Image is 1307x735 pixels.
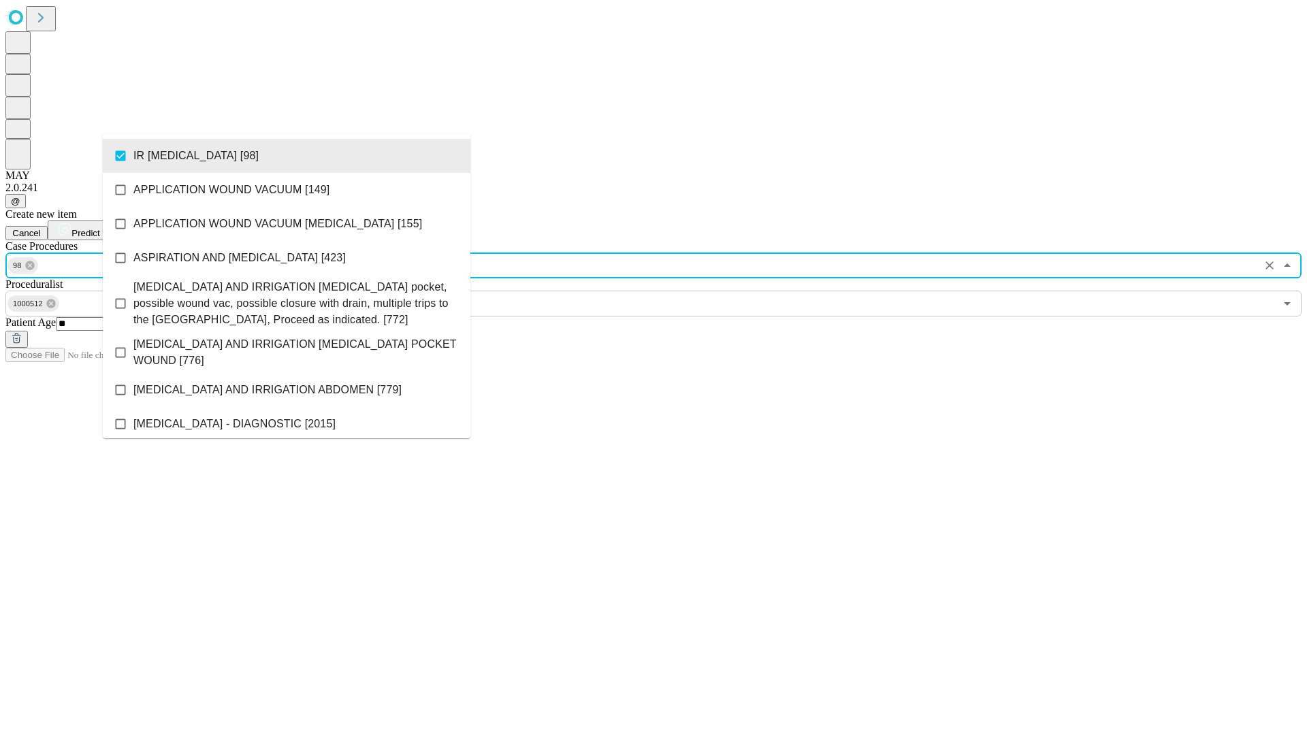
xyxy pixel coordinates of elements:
[1260,256,1279,275] button: Clear
[133,182,329,198] span: APPLICATION WOUND VACUUM [149]
[11,196,20,206] span: @
[133,279,459,328] span: [MEDICAL_DATA] AND IRRIGATION [MEDICAL_DATA] pocket, possible wound vac, possible closure with dr...
[133,216,422,232] span: APPLICATION WOUND VACUUM [MEDICAL_DATA] [155]
[5,194,26,208] button: @
[1278,256,1297,275] button: Close
[5,169,1302,182] div: MAY
[5,240,78,252] span: Scheduled Procedure
[1278,294,1297,313] button: Open
[5,278,63,290] span: Proceduralist
[48,220,110,240] button: Predict
[133,148,259,164] span: IR [MEDICAL_DATA] [98]
[12,228,41,238] span: Cancel
[133,416,336,432] span: [MEDICAL_DATA] - DIAGNOSTIC [2015]
[7,258,27,274] span: 98
[7,296,48,312] span: 1000512
[133,336,459,369] span: [MEDICAL_DATA] AND IRRIGATION [MEDICAL_DATA] POCKET WOUND [776]
[71,228,99,238] span: Predict
[133,382,402,398] span: [MEDICAL_DATA] AND IRRIGATION ABDOMEN [779]
[5,316,56,328] span: Patient Age
[5,226,48,240] button: Cancel
[5,182,1302,194] div: 2.0.241
[7,257,38,274] div: 98
[7,295,59,312] div: 1000512
[5,208,77,220] span: Create new item
[133,250,346,266] span: ASPIRATION AND [MEDICAL_DATA] [423]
